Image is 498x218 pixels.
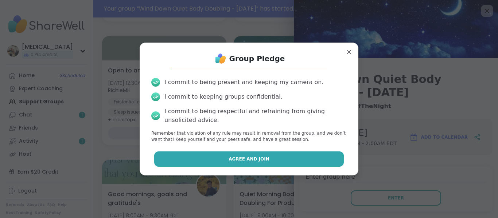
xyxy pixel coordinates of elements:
div: I commit to keeping groups confidential. [164,92,283,101]
span: Agree and Join [229,156,269,162]
div: I commit to being present and keeping my camera on. [164,78,323,87]
button: Agree and Join [154,151,344,167]
p: Remember that violation of any rule may result in removal from the group, and we don’t want that!... [151,130,347,143]
h1: Group Pledge [229,53,285,64]
img: ShareWell Logo [213,51,228,66]
div: I commit to being respectful and refraining from giving unsolicited advice. [164,107,347,124]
